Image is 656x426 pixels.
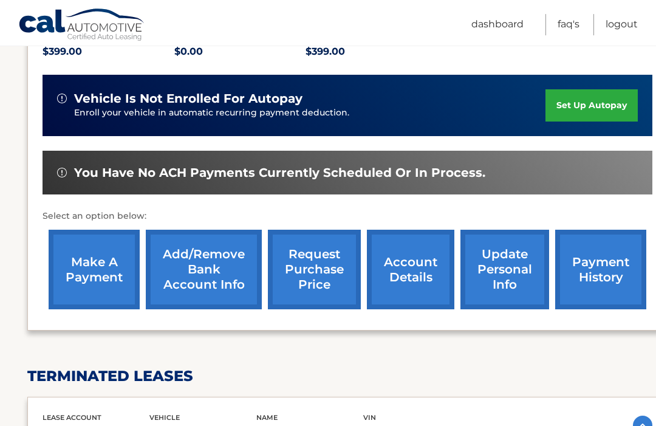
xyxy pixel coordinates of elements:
a: FAQ's [558,14,579,35]
span: vin [363,413,376,422]
a: Logout [606,14,638,35]
span: vehicle [149,413,180,422]
a: account details [367,230,454,309]
span: vehicle is not enrolled for autopay [74,91,302,106]
span: You have no ACH payments currently scheduled or in process. [74,165,485,180]
span: lease account [43,413,101,422]
p: $0.00 [174,43,306,60]
a: payment history [555,230,646,309]
p: $399.00 [43,43,174,60]
a: make a payment [49,230,140,309]
a: request purchase price [268,230,361,309]
span: name [256,413,278,422]
a: update personal info [460,230,549,309]
a: Add/Remove bank account info [146,230,262,309]
p: $399.00 [306,43,437,60]
a: set up autopay [545,89,638,122]
p: Select an option below: [43,209,652,224]
a: Dashboard [471,14,524,35]
img: alert-white.svg [57,168,67,177]
p: Enroll your vehicle in automatic recurring payment deduction. [74,106,545,120]
a: Cal Automotive [18,8,146,43]
img: alert-white.svg [57,94,67,103]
